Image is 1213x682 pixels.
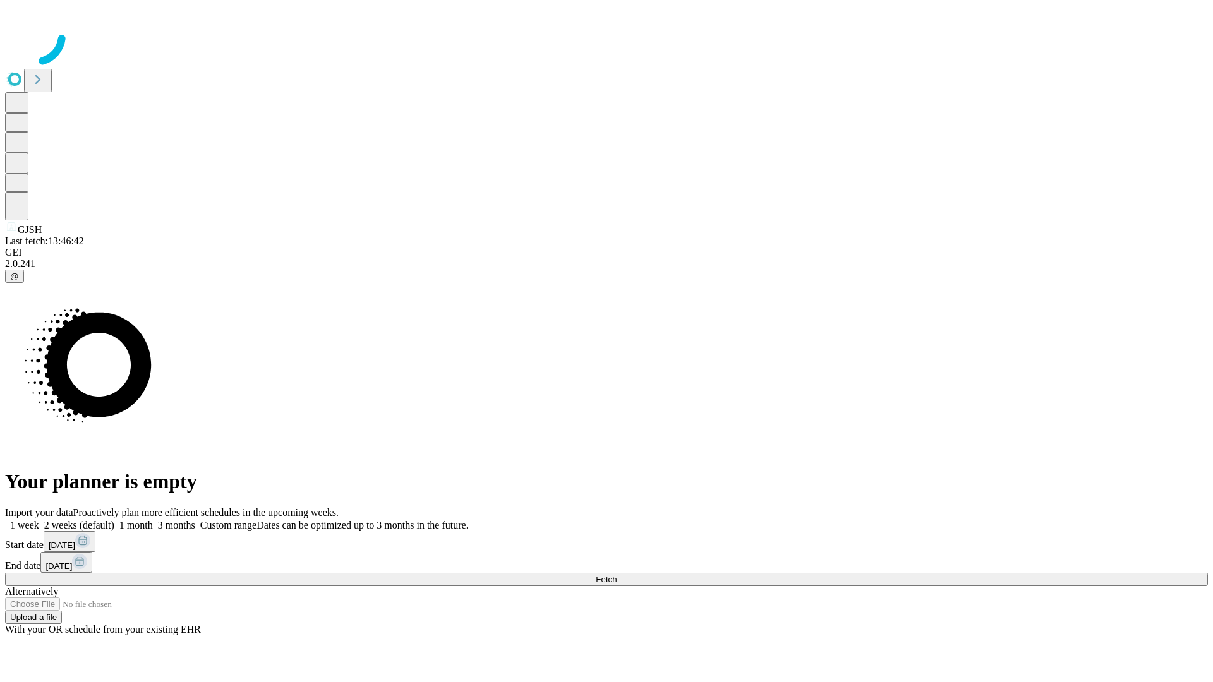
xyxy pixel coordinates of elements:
[44,531,95,552] button: [DATE]
[256,520,468,530] span: Dates can be optimized up to 3 months in the future.
[10,520,39,530] span: 1 week
[119,520,153,530] span: 1 month
[5,507,73,518] span: Import your data
[44,520,114,530] span: 2 weeks (default)
[5,531,1208,552] div: Start date
[596,575,617,584] span: Fetch
[5,611,62,624] button: Upload a file
[45,561,72,571] span: [DATE]
[5,573,1208,586] button: Fetch
[5,236,84,246] span: Last fetch: 13:46:42
[40,552,92,573] button: [DATE]
[5,552,1208,573] div: End date
[5,258,1208,270] div: 2.0.241
[10,272,19,281] span: @
[73,507,339,518] span: Proactively plan more efficient schedules in the upcoming weeks.
[200,520,256,530] span: Custom range
[5,247,1208,258] div: GEI
[18,224,42,235] span: GJSH
[158,520,195,530] span: 3 months
[5,470,1208,493] h1: Your planner is empty
[5,624,201,635] span: With your OR schedule from your existing EHR
[5,586,58,597] span: Alternatively
[5,270,24,283] button: @
[49,541,75,550] span: [DATE]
